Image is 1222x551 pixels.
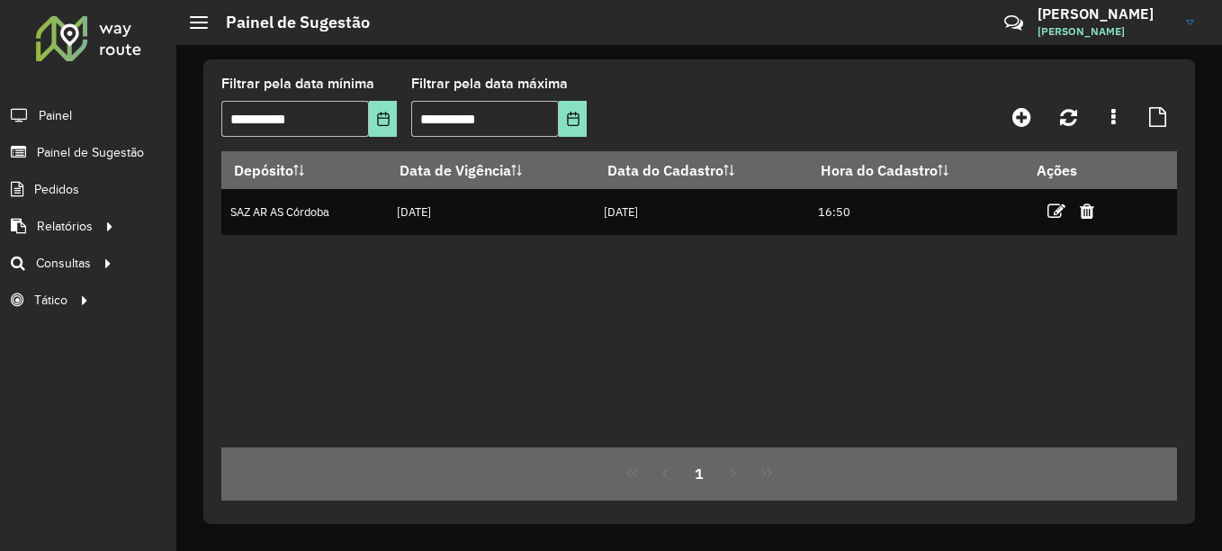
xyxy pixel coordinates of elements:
th: Ações [1024,151,1132,189]
h2: Painel de Sugestão [208,13,370,32]
span: [PERSON_NAME] [1038,23,1173,40]
td: 16:50 [809,189,1024,235]
span: Consultas [36,254,91,273]
h3: [PERSON_NAME] [1038,5,1173,23]
span: Pedidos [34,180,79,199]
a: Excluir [1080,199,1094,223]
font: Depósito [234,161,293,179]
span: Relatórios [37,217,93,236]
td: [DATE] [387,189,595,235]
button: Elija la fecha [559,101,587,137]
font: Filtrar pela data mínima [221,76,374,91]
button: Elija la fecha [369,101,397,137]
span: Painel de Sugestão [37,143,144,162]
font: Hora do Cadastro [821,161,938,179]
button: 1 [682,456,716,491]
td: [DATE] [595,189,809,235]
td: SAZ AR AS Córdoba [221,189,387,235]
a: Contato Rápido [994,4,1033,42]
span: Tático [34,291,67,310]
span: Painel [39,106,72,125]
a: Editar [1047,199,1065,223]
font: Filtrar pela data máxima [411,76,568,91]
font: Data do Cadastro [607,161,723,179]
font: Data de Vigência [400,161,511,179]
